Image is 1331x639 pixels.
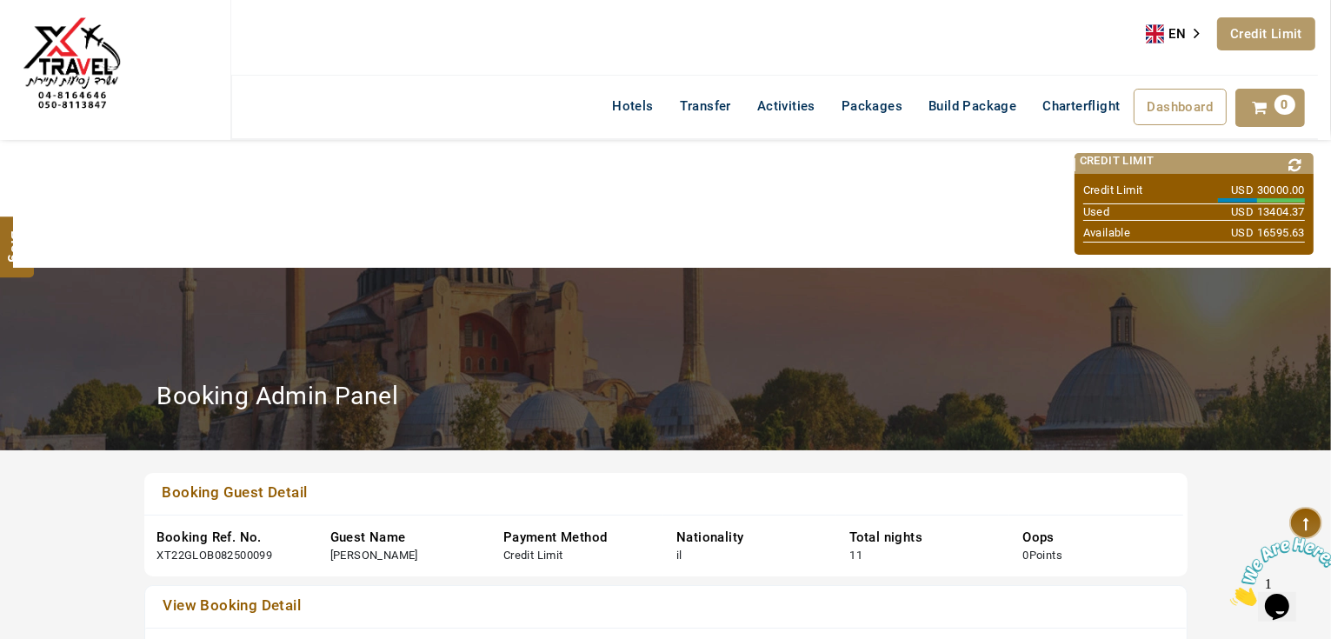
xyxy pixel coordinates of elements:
[1235,89,1305,127] a: 0
[157,381,399,411] h2: Booking Admin Panel
[1148,99,1214,115] span: Dashboard
[1223,530,1331,613] iframe: chat widget
[676,548,682,564] div: il
[157,548,273,564] div: XT22GLOB082500099
[829,89,915,123] a: Packages
[1022,549,1028,562] span: 0
[849,548,862,564] div: 11
[1022,529,1169,547] div: Oops
[1146,21,1212,47] div: Language
[13,8,130,125] img: The Royal Line Holidays
[1231,225,1305,242] span: USD 16595.63
[163,596,302,614] span: View Booking Detail
[1029,89,1133,123] a: Charterflight
[1146,21,1212,47] aside: Language selected: English
[1231,183,1305,199] span: USD 30000.00
[1231,204,1305,221] span: USD 13404.37
[503,548,563,564] div: Credit Limit
[1274,95,1295,115] span: 0
[157,529,304,547] div: Booking Ref. No.
[1080,154,1155,167] span: Credit Limit
[330,529,477,547] div: Guest Name
[7,7,14,22] span: 1
[1029,549,1062,562] span: Points
[330,548,418,564] div: [PERSON_NAME]
[1083,205,1110,218] span: Used
[157,482,1073,506] a: Booking Guest Detail
[1042,98,1120,114] span: Charterflight
[7,7,115,76] img: Chat attention grabber
[1217,17,1315,50] a: Credit Limit
[1083,183,1143,196] span: Credit Limit
[1146,21,1212,47] a: EN
[1083,226,1131,239] span: Available
[503,529,650,547] div: Payment Method
[667,89,744,123] a: Transfer
[744,89,829,123] a: Activities
[676,529,823,547] div: Nationality
[849,529,996,547] div: Total nights
[599,89,666,123] a: Hotels
[915,89,1029,123] a: Build Package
